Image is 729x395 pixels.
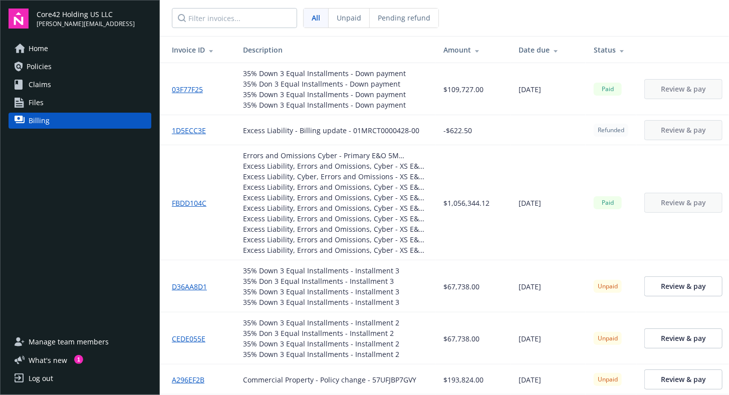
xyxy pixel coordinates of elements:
div: 35% Down 3 Equal Installments - Installment 2 [243,349,399,359]
a: FBDD104C [172,198,214,208]
span: Billing [29,113,50,129]
div: Excess Liability, Errors and Omissions, Cyber - XS E&O - Cyber $5M p/o $20M xs $30M ([GEOGRAPHIC_... [243,203,427,213]
div: 35% Down 3 Equal Installments - Down payment [243,89,406,100]
button: Review & pay [644,193,722,213]
div: 35% Down 3 Equal Installments - Down payment [243,68,406,79]
div: 35% Down 3 Equal Installments - Installment 3 [243,297,399,307]
span: Manage team members [29,334,109,350]
div: 35% Down 3 Equal Installments - Installment 2 [243,317,399,328]
div: Date due [519,45,578,55]
a: Home [9,41,151,57]
div: Amount [443,45,503,55]
span: Unpaid [337,13,361,23]
a: 03F77F25 [172,84,211,95]
div: Status [594,45,628,55]
a: Review & pay [644,369,722,389]
button: What's new1 [9,355,83,365]
a: CEDE055E [172,333,213,344]
span: $67,738.00 [443,333,479,344]
a: Billing [9,113,151,129]
span: Policies [27,59,52,75]
a: Files [9,95,151,111]
button: Review & pay [644,120,722,140]
span: Unpaid [598,334,618,343]
span: [DATE] [519,374,541,385]
span: Files [29,95,44,111]
a: Claims [9,77,151,93]
span: Refunded [598,126,624,135]
span: Paid [598,198,618,207]
span: $67,738.00 [443,281,479,292]
div: 35% Down 3 Equal Installments - Installment 3 [243,286,399,297]
div: 35% Down 3 Equal Installments - Installment 2 [243,338,399,349]
span: Core42 Holding US LLC [37,9,135,20]
a: 1D5ECC3E [172,125,214,136]
a: Policies [9,59,151,75]
div: 35% Don 3 Equal Installments - Installment 2 [243,328,399,338]
div: Excess Liability, Errors and Omissions, Cyber - XS E&O - Cyber $5M xs $15M (Mosaic - Lloyd's) - P... [243,182,427,192]
input: Filter invoices... [172,8,297,28]
span: Unpaid [598,375,618,384]
div: 1 [74,355,83,364]
div: Excess Liability - Billing update - 01MRCT0000428-00 [243,125,419,136]
div: Invoice ID [172,45,227,55]
div: Excess Liability, Errors and Omissions, Cyber - XS E&O - Cyber $5M xs $20M (Resilience) - 7300000... [243,192,427,203]
a: Review & pay [644,328,722,348]
span: [DATE] [519,333,541,344]
a: Manage team members [9,334,151,350]
span: [DATE] [519,281,541,292]
div: 35% Down 3 Equal Installments - Installment 3 [243,265,399,276]
button: Review & pay [644,79,722,99]
span: Review & pay [661,198,706,207]
span: Unpaid [598,282,618,291]
span: Review & pay [661,84,706,94]
div: Excess Liability, Errors and Omissions, Cyber - XS E&O - Cyber $5M p/o $20M xs $30M ([PERSON_NAME... [243,224,427,234]
div: Description [243,45,427,55]
span: Review & pay [661,125,706,135]
span: What ' s new [29,355,67,365]
div: Commercial Property - Policy change - 57UFJBP7GVY [243,374,416,385]
span: $193,824.00 [443,374,483,385]
div: Excess Liability, Cyber, Errors and Omissions - XS E&O - Cyber $5M xs $10M (Axis) - P-001-0016487... [243,171,427,182]
span: Pending refund [378,13,430,23]
div: 35% Don 3 Equal Installments - Down payment [243,79,406,89]
span: All [312,13,320,23]
div: Excess Liability, Errors and Omissions, Cyber - XS E&O - Cyber $5M p/o $20M xs $30M (Celerity - Q... [243,213,427,224]
div: Excess Liability, Errors and Omissions, Cyber - XS E&O - Cyber $5M p/o $20M xs $30M (Mosaic - Quo... [243,234,427,245]
span: Paid [598,85,618,94]
span: [PERSON_NAME][EMAIL_ADDRESS] [37,20,135,29]
div: 35% Down 3 Equal Installments - Down payment [243,100,406,110]
div: Errors and Omissions Cyber - Primary E&O 5M ([GEOGRAPHIC_DATA]) - F18462291 00 [243,150,427,161]
a: Review & pay [644,276,722,296]
span: Claims [29,77,51,93]
span: [DATE] [519,84,541,95]
span: Review & pay [661,281,706,291]
span: -$622.50 [443,125,472,136]
div: Excess Liability, Errors and Omissions, Cyber - XS E&O - Cyber $5M xs $25M (AXA XL) - MTE9048813 00 [243,245,427,255]
span: [DATE] [519,198,541,208]
img: navigator-logo.svg [9,9,29,29]
button: Core42 Holding US LLC[PERSON_NAME][EMAIL_ADDRESS] [37,9,151,29]
div: 35% Don 3 Equal Installments - Installment 3 [243,276,399,286]
span: $1,056,344.12 [443,198,490,208]
span: Review & pay [661,333,706,343]
div: Log out [29,370,53,386]
a: A296EF2B [172,374,212,385]
span: Review & pay [661,374,706,384]
div: Excess Liability, Errors and Omissions, Cyber - XS E&O - Cyber $5M xs $5M (AmTrust) - ACL1264377 00 [243,161,427,171]
span: $109,727.00 [443,84,483,95]
a: D36AA8D1 [172,281,215,292]
span: Home [29,41,48,57]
